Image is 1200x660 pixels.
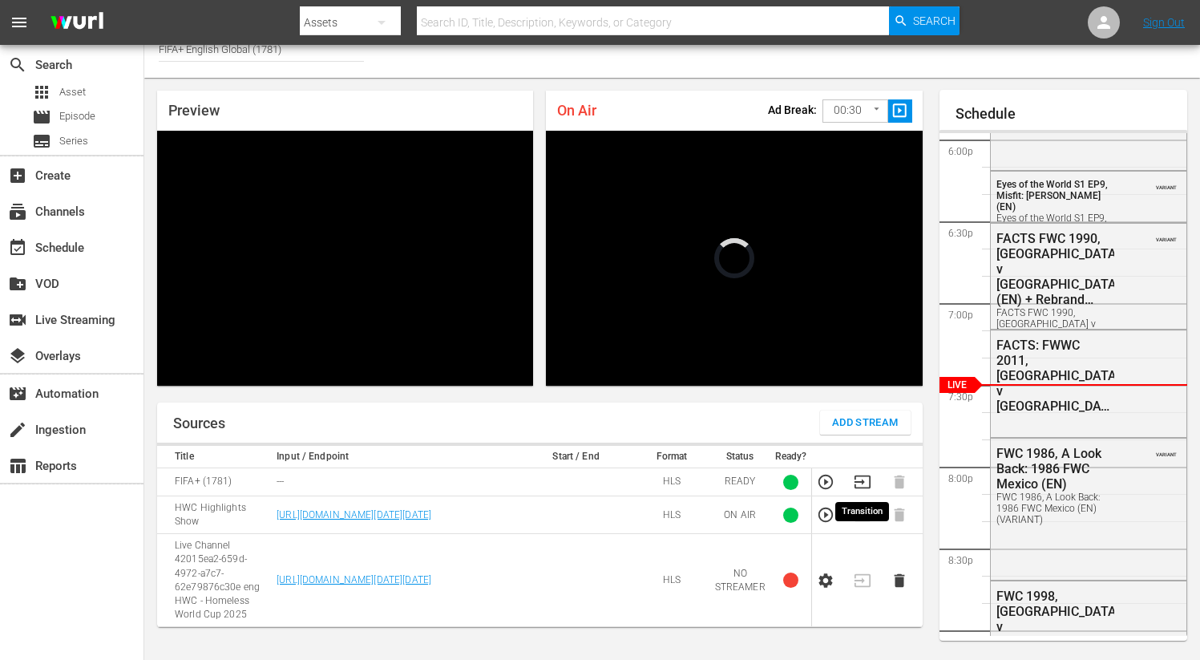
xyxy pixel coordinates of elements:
[996,179,1108,213] span: Eyes of the World S1 EP9, Misfit: [PERSON_NAME] (EN)
[889,6,960,35] button: Search
[633,446,709,468] th: Format
[891,102,909,120] span: slideshow_sharp
[272,446,519,468] th: Input / Endpoint
[8,384,27,403] span: Automation
[817,572,834,589] button: Configure
[32,132,51,151] span: Series
[891,572,908,589] button: Delete
[996,213,1115,246] div: Eyes of the World S1 EP9, Misfit: [PERSON_NAME] (EN) (VARIANT)
[519,446,633,468] th: Start / End
[59,84,86,100] span: Asset
[633,496,709,534] td: HLS
[996,338,1115,414] div: FACTS: FWWC 2011, [GEOGRAPHIC_DATA] v [GEOGRAPHIC_DATA] (EN)
[8,420,27,439] span: Ingestion
[817,506,834,524] button: Preview Stream
[820,411,911,435] button: Add Stream
[32,107,51,127] span: Episode
[996,492,1115,525] div: FWC 1986, A Look Back: 1986 FWC Mexico (EN) (VARIANT)
[157,496,272,534] td: HWC Highlights Show
[1156,229,1177,242] span: VARIANT
[10,13,29,32] span: menu
[8,166,27,185] span: Create
[710,446,770,468] th: Status
[157,534,272,627] td: Live Channel 42015ea2-659d-4972-a7c7-62e79876c30e eng HWC - Homeless World Cup 2025
[633,534,709,627] td: HLS
[8,55,27,75] span: Search
[277,574,431,585] a: [URL][DOMAIN_NAME][DATE][DATE]
[832,414,899,432] span: Add Stream
[8,202,27,221] span: Channels
[557,102,596,119] span: On Air
[173,415,225,431] h1: Sources
[956,106,1188,122] h1: Schedule
[157,131,533,386] div: Video Player
[272,468,519,496] td: ---
[710,468,770,496] td: READY
[996,307,1115,352] div: FACTS FWC 1990, [GEOGRAPHIC_DATA] v [GEOGRAPHIC_DATA] (EN) (VARIANT)
[1156,177,1177,190] span: VARIANT
[157,446,272,468] th: Title
[913,6,956,35] span: Search
[157,468,272,496] td: FIFA+ (1781)
[59,108,95,124] span: Episode
[59,133,88,149] span: Series
[8,274,27,294] span: VOD
[996,231,1115,307] div: FACTS FWC 1990, [GEOGRAPHIC_DATA] v [GEOGRAPHIC_DATA] (EN) + Rebrand Promo 1
[1143,16,1185,29] a: Sign Out
[817,473,834,491] button: Preview Stream
[1156,444,1177,457] span: VARIANT
[168,102,220,119] span: Preview
[546,131,922,386] div: Video Player
[38,4,115,42] img: ans4CAIJ8jUAAAAAAAAAAAAAAAAAAAAAAAAgQb4GAAAAAAAAAAAAAAAAAAAAAAAAJMjXAAAAAAAAAAAAAAAAAAAAAAAAgAT5G...
[8,456,27,476] span: Reports
[768,103,817,116] p: Ad Break:
[822,95,888,126] div: 00:30
[633,468,709,496] td: HLS
[8,310,27,330] span: Live Streaming
[710,534,770,627] td: NO STREAMER
[32,83,51,102] span: Asset
[8,238,27,257] span: Schedule
[277,509,431,520] a: [URL][DOMAIN_NAME][DATE][DATE]
[710,496,770,534] td: ON AIR
[8,346,27,366] span: Overlays
[996,446,1115,492] div: FWC 1986, A Look Back: 1986 FWC Mexico (EN)
[770,446,812,468] th: Ready?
